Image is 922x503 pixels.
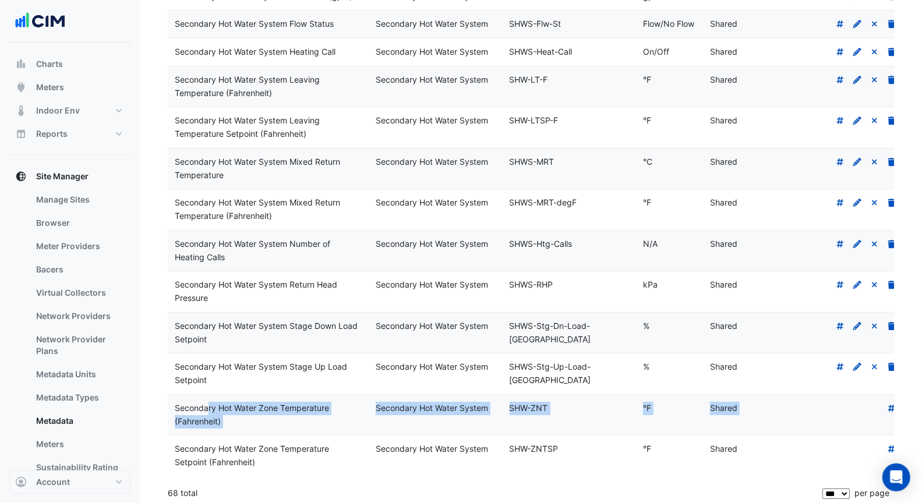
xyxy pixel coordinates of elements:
div: Shared [710,320,763,333]
button: Account [9,470,130,494]
span: Charts [36,58,63,70]
div: Shared [710,238,763,251]
a: Unshare [870,197,880,207]
div: °C [643,155,696,169]
a: Retrieve metadata usage counts for favourites, rules and templates [835,279,846,289]
a: Metadata [27,409,130,433]
a: Delete [886,47,897,56]
a: Retrieve metadata usage counts for favourites, rules and templates [835,19,846,29]
span: Reports [36,128,68,140]
div: N/A [643,238,696,251]
a: Delete [886,279,897,289]
a: Unshare [870,362,880,371]
div: Secondary Hot Water System [376,114,496,127]
div: SHW-LT-F [510,73,630,87]
a: Delete [886,115,897,125]
div: °F [643,402,696,415]
div: Secondary Hot Water System Flow Status [175,17,362,31]
a: Manage Sites [27,188,130,211]
a: Meter Providers [27,235,130,258]
span: Indoor Env [36,105,80,116]
a: Metadata Types [27,386,130,409]
div: kPa [643,278,696,292]
div: Shared [710,114,763,127]
a: Delete [886,321,897,331]
div: Secondary Hot Water System Return Head Pressure [175,278,362,305]
a: Unshare [870,75,880,84]
a: Unshare [870,157,880,167]
div: Flow/No Flow [643,17,696,31]
app-icon: Indoor Env [15,105,27,116]
div: SHWS-Heat-Call [510,45,630,59]
div: % [643,360,696,374]
a: Bacers [27,258,130,281]
div: % [643,320,696,333]
div: Secondary Hot Water System [376,238,496,251]
div: Secondary Hot Water System [376,320,496,333]
a: Unshare [870,19,880,29]
a: Browser [27,211,130,235]
button: Site Manager [9,165,130,188]
div: Secondary Hot Water System Leaving Temperature (Fahrenheit) [175,73,362,100]
div: Secondary Hot Water System [376,278,496,292]
button: Indoor Env [9,99,130,122]
app-icon: Reports [15,128,27,140]
a: Delete [886,157,897,167]
div: Shared [710,196,763,210]
div: Shared [710,360,763,374]
div: Shared [710,45,763,59]
div: Shared [710,73,763,87]
a: Retrieve metadata usage counts for favourites, rules and templates [835,362,846,371]
div: Shared [710,402,763,415]
a: Meters [27,433,130,456]
a: Retrieve metadata usage counts for favourites, rules and templates [835,115,846,125]
a: Virtual Collectors [27,281,130,304]
a: Unshare [870,239,880,249]
div: SHWS-MRT [510,155,630,169]
a: Unshare [870,115,880,125]
div: Secondary Hot Water System [376,17,496,31]
div: °F [643,114,696,127]
a: Network Providers [27,304,130,328]
a: Delete [886,19,897,29]
div: °F [643,73,696,87]
a: Retrieve metadata usage counts for favourites, rules and templates [835,75,846,84]
div: Secondary Hot Water Zone Temperature (Fahrenheit) [175,402,362,428]
span: Site Manager [36,171,89,182]
div: Secondary Hot Water System Number of Heating Calls [175,238,362,264]
a: Retrieve metadata usage counts for favourites, rules and templates [835,239,846,249]
img: Company Logo [14,9,66,33]
div: Secondary Hot Water System [376,442,496,456]
button: Charts [9,52,130,76]
div: Open Intercom Messenger [882,463,910,491]
div: SHW-LTSP-F [510,114,630,127]
a: Retrieve metadata usage counts for favourites, rules and templates [835,197,846,207]
app-icon: Meters [15,82,27,93]
div: Secondary Hot Water System [376,45,496,59]
a: Delete [886,197,897,207]
a: Retrieve metadata usage counts for favourites, rules and templates [835,321,846,331]
a: Unshare [870,279,880,289]
div: Secondary Hot Water System Stage Down Load Setpoint [175,320,362,346]
div: Secondary Hot Water System [376,402,496,415]
span: Meters [36,82,64,93]
div: SHWS-Stg-Up-Load-[GEOGRAPHIC_DATA] [510,360,630,387]
a: Unshare [870,47,880,56]
div: Secondary Hot Water System Heating Call [175,45,362,59]
div: SHWS-Htg-Calls [510,238,630,251]
div: Secondary Hot Water System Stage Up Load Setpoint [175,360,362,387]
div: On/Off [643,45,696,59]
div: Shared [710,278,763,292]
a: Delete [886,239,897,249]
div: °F [643,196,696,210]
div: Secondary Hot Water System Leaving Temperature Setpoint (Fahrenheit) [175,114,362,141]
div: SHW-ZNT [510,402,630,415]
button: Meters [9,76,130,99]
a: Retrieve metadata usage counts for favourites, rules and templates [886,444,897,454]
div: SHWS-RHP [510,278,630,292]
div: Site Manager [9,188,130,495]
a: Unshare [870,321,880,331]
a: Sustainability Rating Types [27,456,130,491]
div: Secondary Hot Water Zone Temperature Setpoint (Fahrenheit) [175,442,362,469]
a: Delete [886,362,897,371]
